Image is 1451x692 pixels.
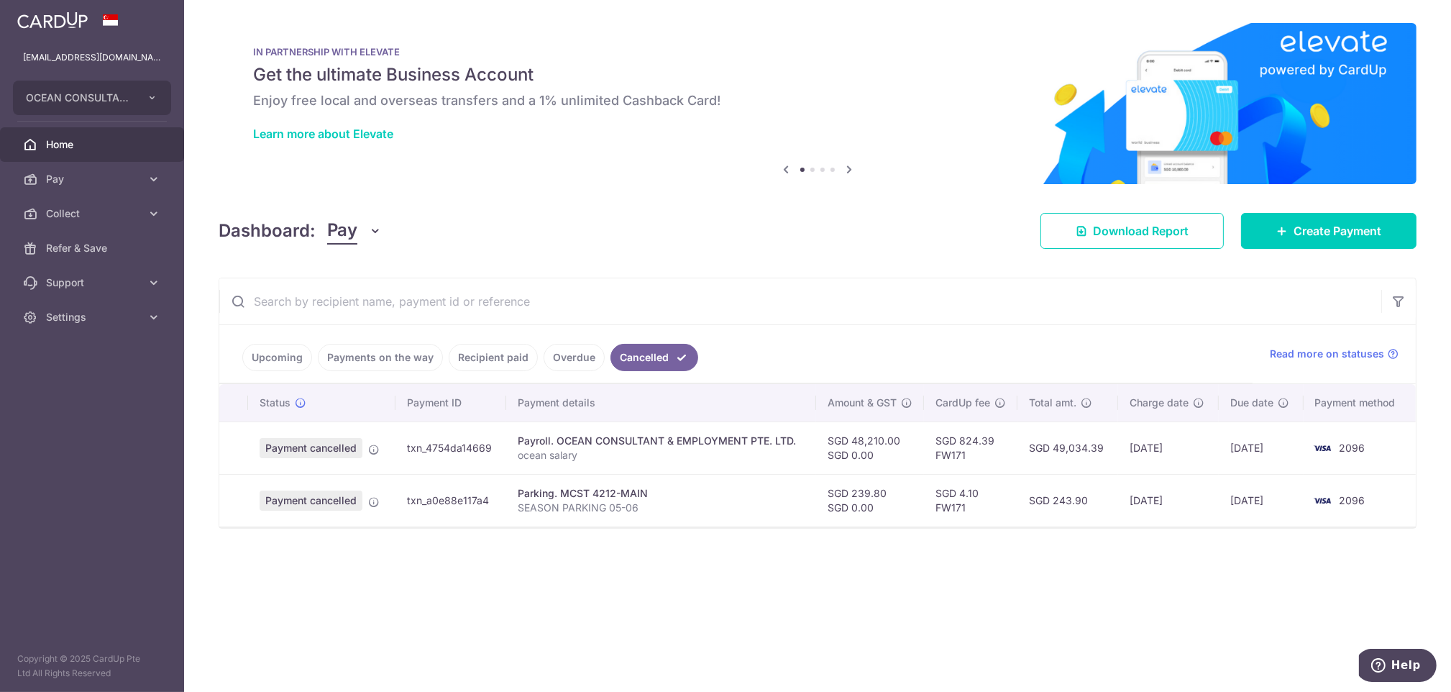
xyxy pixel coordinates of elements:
[260,396,290,410] span: Status
[46,241,141,255] span: Refer & Save
[828,396,897,410] span: Amount & GST
[395,422,506,474] td: txn_4754da14669
[1340,442,1365,454] span: 2096
[1270,347,1399,361] a: Read more on statuses
[46,310,141,324] span: Settings
[327,217,383,245] button: Pay
[395,384,506,422] th: Payment ID
[253,46,1382,58] p: IN PARTNERSHIP WITH ELEVATE
[518,434,805,448] div: Payroll. OCEAN CONSULTANT & EMPLOYMENT PTE. LTD.
[449,344,538,371] a: Recipient paid
[1359,649,1437,685] iframe: Opens a widget where you can find more information
[242,344,312,371] a: Upcoming
[46,206,141,221] span: Collect
[816,422,924,474] td: SGD 48,210.00 SGD 0.00
[518,448,805,463] p: ocean salary
[219,278,1381,324] input: Search by recipient name, payment id or reference
[1118,422,1219,474] td: [DATE]
[23,50,161,65] p: [EMAIL_ADDRESS][DOMAIN_NAME]
[1029,396,1076,410] span: Total amt.
[1241,213,1416,249] a: Create Payment
[924,474,1017,527] td: SGD 4.10 FW171
[260,438,362,458] span: Payment cancelled
[1270,347,1384,361] span: Read more on statuses
[506,384,816,422] th: Payment details
[1017,474,1118,527] td: SGD 243.90
[924,422,1017,474] td: SGD 824.39 FW171
[1304,384,1416,422] th: Payment method
[816,474,924,527] td: SGD 239.80 SGD 0.00
[1308,440,1337,457] img: Bank Card
[253,92,1382,109] h6: Enjoy free local and overseas transfers and a 1% unlimited Cashback Card!
[395,474,506,527] td: txn_a0e88e117a4
[46,276,141,290] span: Support
[219,23,1416,184] img: Renovation banner
[544,344,605,371] a: Overdue
[46,172,141,186] span: Pay
[1340,494,1365,506] span: 2096
[1130,396,1189,410] span: Charge date
[518,486,805,501] div: Parking. MCST 4212-MAIN
[253,63,1382,86] h5: Get the ultimate Business Account
[17,12,88,29] img: CardUp
[260,491,362,511] span: Payment cancelled
[1093,222,1189,240] span: Download Report
[253,127,393,141] a: Learn more about Elevate
[1118,474,1219,527] td: [DATE]
[935,396,990,410] span: CardUp fee
[1294,222,1381,240] span: Create Payment
[1219,422,1303,474] td: [DATE]
[219,218,316,244] h4: Dashboard:
[318,344,443,371] a: Payments on the way
[327,217,357,245] span: Pay
[518,501,805,515] p: SEASON PARKING 05-06
[13,81,171,115] button: OCEAN CONSULTANT EMPLOYMENT PTE. LTD.
[46,137,141,152] span: Home
[1040,213,1224,249] a: Download Report
[1219,474,1303,527] td: [DATE]
[1308,492,1337,509] img: Bank Card
[26,91,132,105] span: OCEAN CONSULTANT EMPLOYMENT PTE. LTD.
[1230,396,1273,410] span: Due date
[610,344,698,371] a: Cancelled
[1017,422,1118,474] td: SGD 49,034.39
